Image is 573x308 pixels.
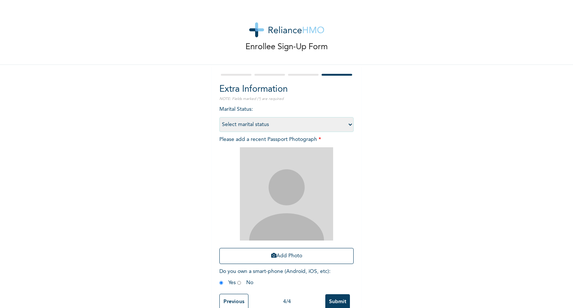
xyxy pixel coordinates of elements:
[245,41,328,53] p: Enrollee Sign-Up Form
[219,248,354,264] button: Add Photo
[219,96,354,102] p: NOTE: Fields marked (*) are required
[219,83,354,96] h2: Extra Information
[219,137,354,268] span: Please add a recent Passport Photograph
[240,147,333,241] img: Crop
[248,298,325,306] div: 4 / 4
[249,22,324,37] img: logo
[219,107,354,127] span: Marital Status :
[219,269,331,285] span: Do you own a smart-phone (Android, iOS, etc) : Yes No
